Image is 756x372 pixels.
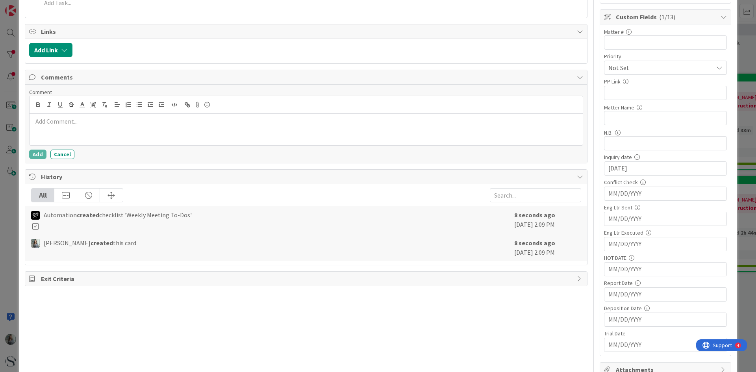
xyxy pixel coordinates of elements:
div: Deposition Date [604,305,727,311]
div: Eng Ltr Sent [604,205,727,210]
img: LG [31,239,40,248]
input: MM/DD/YYYY [608,212,723,226]
button: Cancel [50,150,74,159]
div: Conflict Check [604,180,727,185]
div: PP Link [604,79,727,84]
input: MM/DD/YYYY [608,162,723,175]
b: 8 seconds ago [514,211,555,219]
div: HOT DATE [604,255,727,261]
button: Add [29,150,46,159]
input: MM/DD/YYYY [608,288,723,301]
input: Search... [490,188,581,202]
span: Support [17,1,36,11]
div: [DATE] 2:09 PM [514,238,581,257]
div: All [31,189,54,202]
span: Not Set [608,62,709,73]
span: ( 1/13 ) [659,13,675,21]
b: created [91,239,113,247]
label: Matter # [604,28,624,35]
span: Comment [29,89,52,96]
div: Report Date [604,280,727,286]
div: Eng Ltr Executed [604,230,727,235]
div: Trial Date [604,331,727,336]
input: MM/DD/YYYY [608,263,723,276]
input: MM/DD/YYYY [608,237,723,251]
div: [DATE] 2:09 PM [514,210,581,230]
span: [PERSON_NAME] this card [44,238,136,248]
span: History [41,172,573,181]
label: Matter Name [604,104,634,111]
div: Priority [604,54,727,59]
input: MM/DD/YYYY [608,338,723,352]
span: Automation checklist 'Weekly Meeting To-Dos' [44,210,192,220]
span: Comments [41,72,573,82]
input: MM/DD/YYYY [608,313,723,326]
input: MM/DD/YYYY [608,187,723,200]
div: 4 [41,3,43,9]
span: Exit Criteria [41,274,573,283]
b: created [77,211,99,219]
button: Add Link [29,43,72,57]
b: 8 seconds ago [514,239,555,247]
label: N.B. [604,129,613,136]
span: Links [41,27,573,36]
span: Custom Fields [616,12,717,22]
div: Inquiry date [604,154,727,160]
